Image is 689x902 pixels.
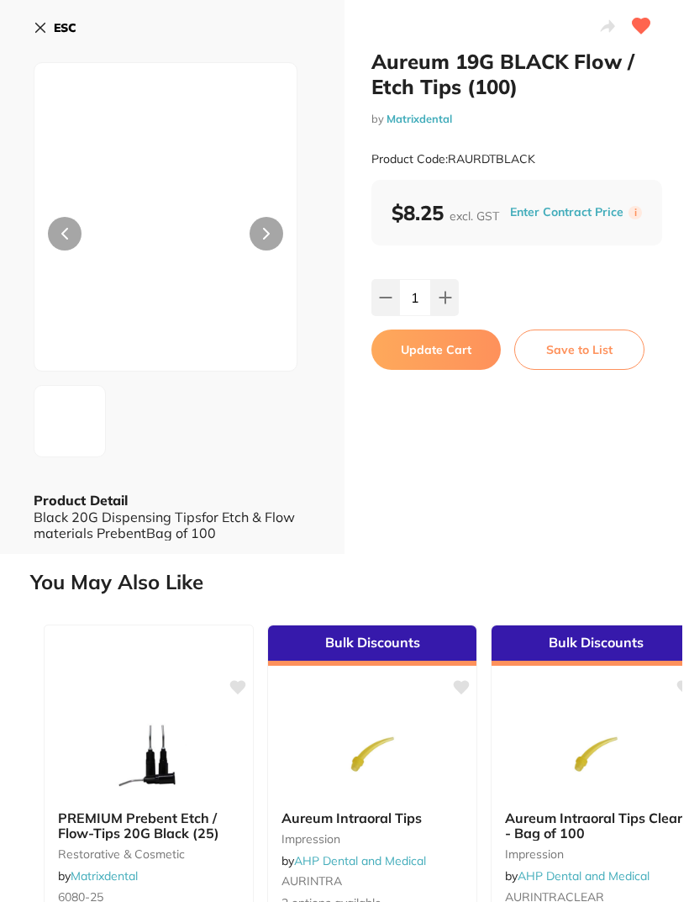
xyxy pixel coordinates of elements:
[514,330,644,370] button: Save to List
[94,713,203,797] img: PREMIUM Prebent Etch / Flow-Tips 20G Black (25)
[371,49,662,99] h2: Aureum 19G BLACK Flow / Etch Tips (100)
[371,330,501,370] button: Update Cart
[87,105,244,371] img: LmpwZw
[34,509,311,541] div: Black 20G Dispensing Tipsfor Etch & Flow materials PrebentBag of 100
[629,206,642,219] label: i
[281,832,463,846] small: impression
[34,13,76,42] button: ESC
[392,200,499,225] b: $8.25
[281,810,463,826] b: Aureum Intraoral Tips
[541,713,650,797] img: Aureum Intraoral Tips Clear - Bag of 100
[505,810,686,841] b: Aureum Intraoral Tips Clear - Bag of 100
[58,810,239,841] b: PREMIUM Prebent Etch / Flow-Tips 20G Black (25)
[371,113,662,125] small: by
[387,112,452,125] a: Matrixdental
[318,713,427,797] img: Aureum Intraoral Tips
[58,847,239,861] small: restorative & cosmetic
[54,20,76,35] b: ESC
[30,571,682,594] h2: You May Also Like
[34,492,128,509] b: Product Detail
[39,414,53,428] img: LmpwZw
[268,625,476,666] div: Bulk Discounts
[505,204,629,220] button: Enter Contract Price
[505,847,686,861] small: impression
[371,152,535,166] small: Product Code: RAURDTBLACK
[450,208,499,224] span: excl. GST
